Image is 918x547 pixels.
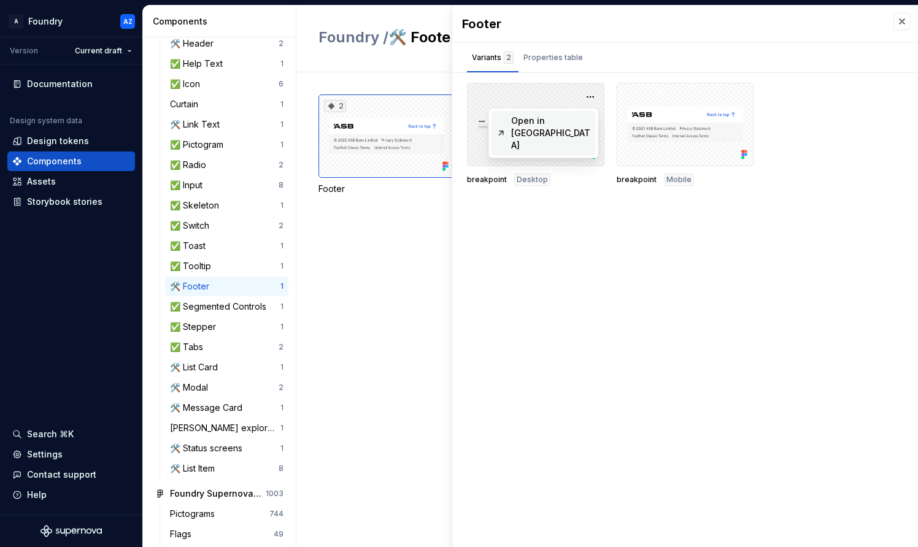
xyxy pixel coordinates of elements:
a: 🛠️ Message Card1 [165,398,288,418]
span: breakpoint [467,175,507,185]
div: 🛠️ List Card [170,361,223,373]
div: Design tokens [27,135,89,147]
a: [PERSON_NAME] exploration1 [165,418,288,438]
div: 8 [279,464,283,473]
div: AZ [123,17,133,26]
div: 2 [279,160,283,170]
div: 2 [279,39,283,48]
a: ✅ Skeleton1 [165,196,288,215]
div: Search ⌘K [27,428,74,440]
div: ✅ Skeleton [170,199,224,212]
div: 8 [279,180,283,190]
div: A [9,14,23,29]
div: 1 [280,261,283,271]
div: 🛠️ Modal [170,381,213,394]
div: ✅ Tabs [170,341,208,353]
button: Search ⌘K [7,424,135,444]
div: ✅ Help Text [170,58,228,70]
div: Version [10,46,38,56]
svg: Supernova Logo [40,525,102,537]
a: 🛠️ Footer1 [165,277,288,296]
div: Assets [27,175,56,188]
a: Storybook stories [7,192,135,212]
a: 🛠️ Header2 [165,34,288,53]
a: Open in [GEOGRAPHIC_DATA] [492,111,596,155]
div: 1 [280,423,283,433]
span: Current draft [75,46,122,56]
div: Variants [472,52,514,64]
div: 1 [280,59,283,69]
a: 🛠️ List Item8 [165,459,288,478]
a: ✅ Stepper1 [165,317,288,337]
div: Suggestions [489,109,598,158]
span: Foundry / [318,28,388,46]
div: 🛠️ Link Text [170,118,225,131]
div: Flags [170,528,196,540]
div: Components [153,15,291,28]
a: Foundry Supernova Assets1003 [150,484,288,503]
div: 1 [280,322,283,332]
div: Footer [318,183,455,195]
a: 🛠️ Modal2 [165,378,288,397]
div: Properties table [523,52,583,64]
div: 1 [280,201,283,210]
a: 🛠️ Status screens1 [165,438,288,458]
a: ✅ Tabs2 [165,337,288,357]
div: 1 [280,403,283,413]
div: 2 [504,52,514,64]
div: [PERSON_NAME] exploration [170,422,280,434]
a: Flags49 [165,524,288,544]
div: 2 [324,100,346,112]
div: Open in [GEOGRAPHIC_DATA] [511,115,591,151]
div: ✅ Radio [170,159,211,171]
div: 6 [279,79,283,89]
div: 2Footer [318,94,455,195]
div: 🛠️ Header [170,37,218,50]
a: ✅ Icon6 [165,74,288,94]
div: ✅ Switch [170,220,214,232]
div: 744 [269,509,283,519]
div: ✅ Segmented Controls [170,300,271,313]
h2: 🛠️ Footer [318,28,722,47]
a: Components [7,151,135,171]
div: 🛠️ List Item [170,462,220,475]
div: 49 [274,529,283,539]
a: Assets [7,172,135,191]
a: ✅ Radio2 [165,155,288,175]
span: Desktop [517,175,548,185]
a: Pictograms744 [165,504,288,524]
button: Current draft [69,42,137,59]
div: ✅ Input [170,179,207,191]
div: 1 [280,120,283,129]
div: ✅ Pictogram [170,139,228,151]
div: Footer [462,15,881,33]
a: ✅ Segmented Controls1 [165,297,288,316]
div: 1 [280,281,283,291]
div: Foundry Supernova Assets [170,488,261,500]
div: 1 [280,443,283,453]
div: Components [27,155,82,167]
div: 1 [280,362,283,372]
a: Design tokens [7,131,135,151]
div: 1003 [266,489,283,499]
div: Curtain [170,98,203,110]
a: ✅ Pictogram1 [165,135,288,155]
div: Foundry [28,15,63,28]
a: Documentation [7,74,135,94]
div: 1 [280,241,283,251]
button: AFoundryAZ [2,8,140,34]
a: ✅ Switch2 [165,216,288,235]
div: 🛠️ Status screens [170,442,247,454]
div: 2 [279,342,283,352]
a: ✅ Help Text1 [165,54,288,74]
div: ✅ Stepper [170,321,221,333]
div: 🛠️ Message Card [170,402,247,414]
div: Storybook stories [27,196,102,208]
button: Contact support [7,465,135,484]
span: breakpoint [617,175,657,185]
a: Curtain1 [165,94,288,114]
div: 🛠️ Footer [170,280,214,293]
span: Mobile [666,175,692,185]
a: 🛠️ Link Text1 [165,115,288,134]
div: 2 [279,383,283,392]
